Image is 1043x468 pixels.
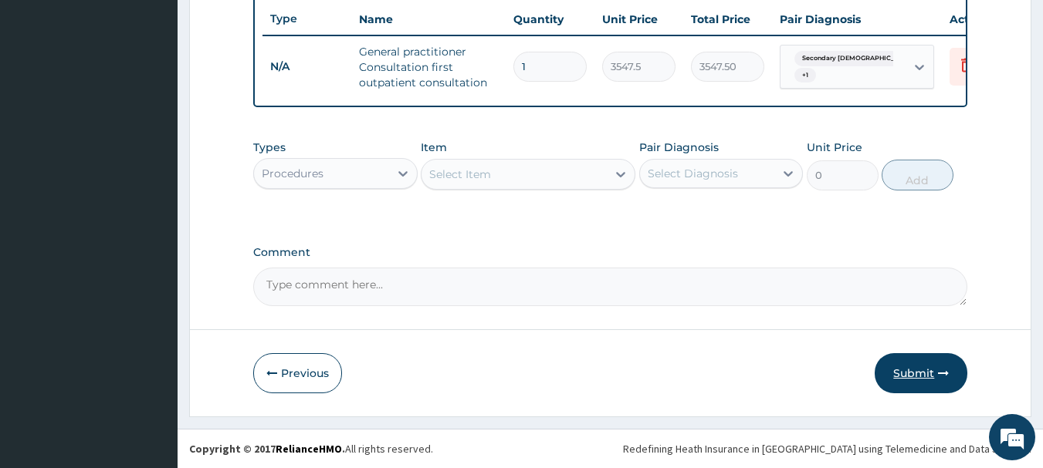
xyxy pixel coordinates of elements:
[421,140,447,155] label: Item
[807,140,862,155] label: Unit Price
[80,86,259,106] div: Chat with us now
[178,429,1043,468] footer: All rights reserved.
[794,51,980,66] span: Secondary [DEMOGRAPHIC_DATA][MEDICAL_DATA]
[594,4,683,35] th: Unit Price
[351,36,506,98] td: General practitioner Consultation first outpatient consultation
[253,141,286,154] label: Types
[276,442,342,456] a: RelianceHMO
[429,167,491,182] div: Select Item
[623,441,1031,456] div: Redefining Heath Insurance in [GEOGRAPHIC_DATA] using Telemedicine and Data Science!
[942,4,1019,35] th: Actions
[262,5,351,33] th: Type
[189,442,345,456] strong: Copyright © 2017 .
[794,68,816,83] span: + 1
[262,166,323,181] div: Procedures
[253,8,290,45] div: Minimize live chat window
[772,4,942,35] th: Pair Diagnosis
[875,353,967,393] button: Submit
[262,52,351,81] td: N/A
[882,160,953,190] button: Add
[506,4,594,35] th: Quantity
[253,353,342,393] button: Previous
[351,4,506,35] th: Name
[639,140,719,155] label: Pair Diagnosis
[29,77,63,116] img: d_794563401_company_1708531726252_794563401
[253,246,968,259] label: Comment
[90,137,213,293] span: We're online!
[683,4,772,35] th: Total Price
[8,308,294,362] textarea: Type your message and hit 'Enter'
[648,166,738,181] div: Select Diagnosis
